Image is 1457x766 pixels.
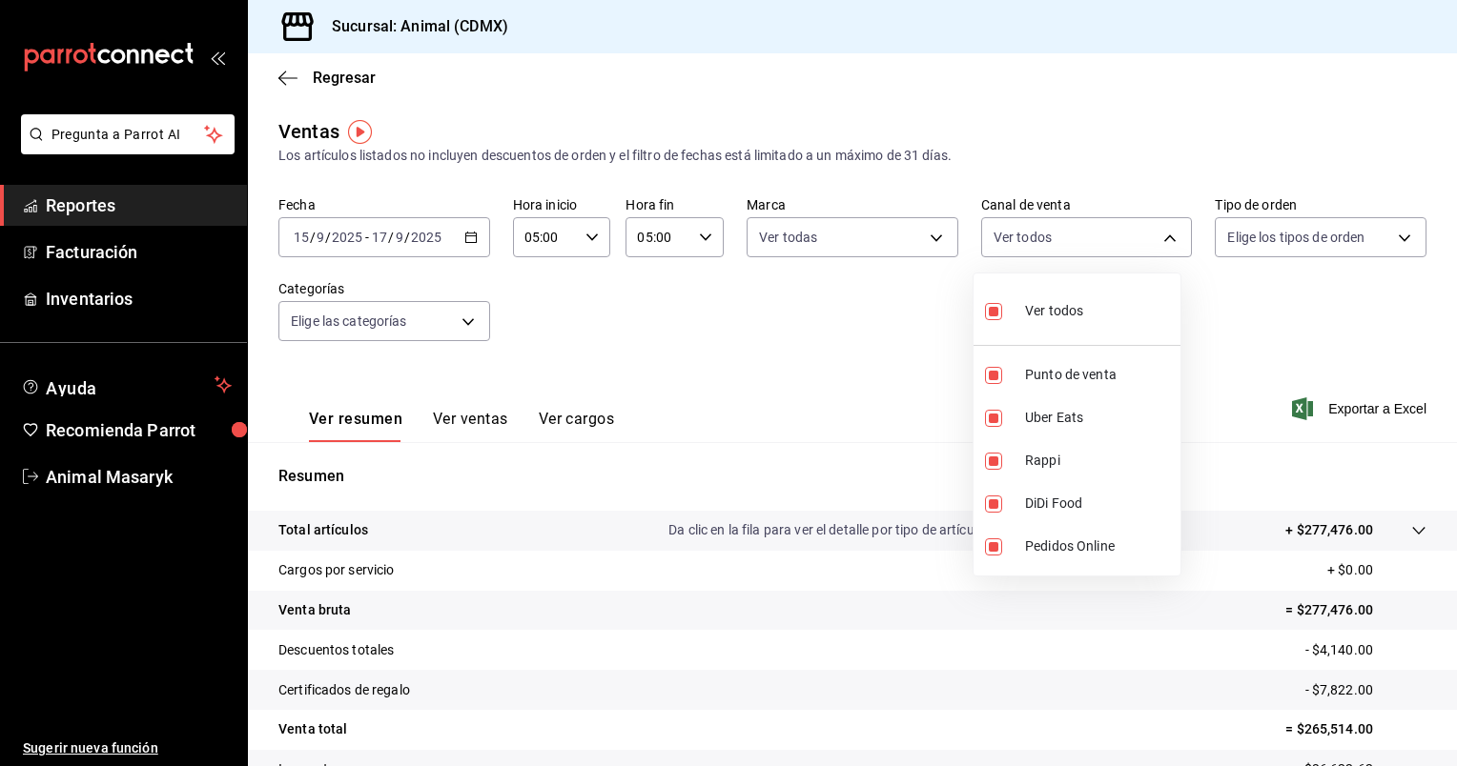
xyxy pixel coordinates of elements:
span: Uber Eats [1025,408,1173,428]
span: Ver todos [1025,301,1083,321]
span: Pedidos Online [1025,536,1173,556]
img: Tooltip marker [348,120,372,144]
span: DiDi Food [1025,494,1173,514]
span: Punto de venta [1025,365,1173,385]
span: Rappi [1025,451,1173,471]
